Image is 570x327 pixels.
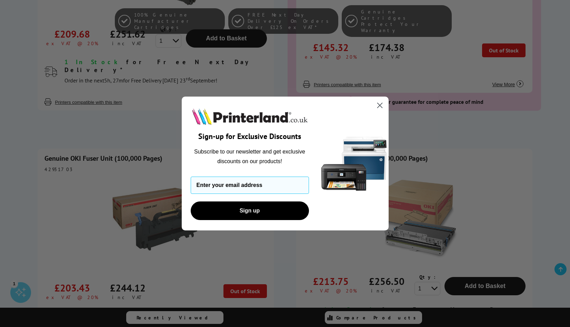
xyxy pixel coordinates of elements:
[194,149,305,164] span: Subscribe to our newsletter and get exclusive discounts on our products!
[191,201,309,220] button: Sign up
[374,99,386,111] button: Close dialog
[320,97,389,231] img: 5290a21f-4df8-4860-95f4-ea1e8d0e8904.png
[191,107,309,126] img: Printerland.co.uk
[191,177,309,194] input: Enter your email address
[198,131,301,141] span: Sign-up for Exclusive Discounts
